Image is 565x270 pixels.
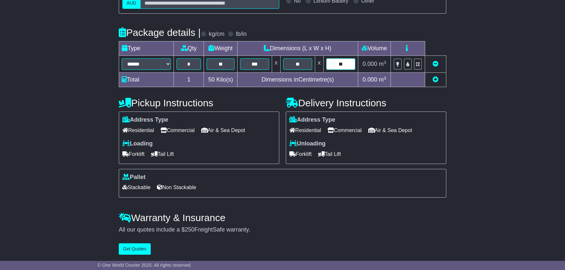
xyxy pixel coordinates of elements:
[122,140,153,147] label: Loading
[237,41,358,56] td: Dimensions (L x W x H)
[362,61,377,67] span: 0.000
[379,61,386,67] span: m
[185,226,194,233] span: 250
[328,125,361,135] span: Commercial
[119,27,201,38] h4: Package details |
[433,76,438,83] a: Add new item
[157,182,196,192] span: Non Stackable
[208,76,215,83] span: 50
[318,149,341,159] span: Tail Lift
[236,31,247,38] label: lb/in
[209,31,224,38] label: kg/cm
[119,41,174,56] td: Type
[368,125,412,135] span: Air & Sea Depot
[384,76,386,81] sup: 3
[289,116,335,124] label: Address Type
[362,76,377,83] span: 0.000
[122,174,145,181] label: Pallet
[204,73,237,87] td: Kilo(s)
[98,262,192,268] span: © One World Courier 2025. All rights reserved.
[201,125,245,135] span: Air & Sea Depot
[289,149,312,159] span: Forklift
[160,125,194,135] span: Commercial
[315,56,323,73] td: x
[119,73,174,87] td: Total
[122,182,150,192] span: Stackable
[358,41,390,56] td: Volume
[119,212,446,223] h4: Warranty & Insurance
[384,60,386,65] sup: 3
[272,56,280,73] td: x
[289,125,321,135] span: Residential
[286,97,446,108] h4: Delivery Instructions
[379,76,386,83] span: m
[122,149,145,159] span: Forklift
[119,226,446,233] div: All our quotes include a $ FreightSafe warranty.
[174,73,204,87] td: 1
[289,140,326,147] label: Unloading
[174,41,204,56] td: Qty
[204,41,237,56] td: Weight
[237,73,358,87] td: Dimensions in Centimetre(s)
[122,116,168,124] label: Address Type
[122,125,154,135] span: Residential
[119,97,279,108] h4: Pickup Instructions
[433,61,438,67] a: Remove this item
[151,149,174,159] span: Tail Lift
[119,243,151,255] button: Get Quotes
